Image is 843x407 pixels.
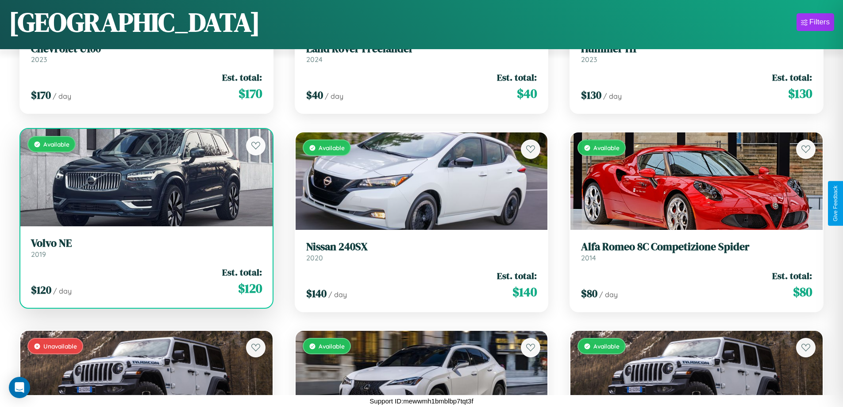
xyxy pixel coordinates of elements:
[832,186,839,221] div: Give Feedback
[31,55,47,64] span: 2023
[43,342,77,350] span: Unavailable
[31,250,46,259] span: 2019
[599,290,618,299] span: / day
[31,237,262,250] h3: Volvo NE
[306,240,537,253] h3: Nissan 240SX
[306,286,327,301] span: $ 140
[517,85,537,102] span: $ 40
[53,92,71,101] span: / day
[239,85,262,102] span: $ 170
[306,253,323,262] span: 2020
[53,287,72,295] span: / day
[497,269,537,282] span: Est. total:
[306,88,323,102] span: $ 40
[788,85,812,102] span: $ 130
[581,253,596,262] span: 2014
[581,240,812,253] h3: Alfa Romeo 8C Competizione Spider
[809,18,830,27] div: Filters
[306,55,323,64] span: 2024
[593,144,620,151] span: Available
[772,269,812,282] span: Est. total:
[593,342,620,350] span: Available
[319,342,345,350] span: Available
[222,266,262,279] span: Est. total:
[603,92,622,101] span: / day
[325,92,343,101] span: / day
[31,88,51,102] span: $ 170
[222,71,262,84] span: Est. total:
[772,71,812,84] span: Est. total:
[319,144,345,151] span: Available
[370,395,473,407] p: Support ID: mewwmh1bmblbp7tqt3f
[31,43,262,64] a: Chevrolet U1002023
[581,240,812,262] a: Alfa Romeo 8C Competizione Spider2014
[306,240,537,262] a: Nissan 240SX2020
[9,4,260,40] h1: [GEOGRAPHIC_DATA]
[581,43,812,64] a: Hummer H12023
[328,290,347,299] span: / day
[9,377,30,398] div: Open Intercom Messenger
[31,237,262,259] a: Volvo NE2019
[797,13,834,31] button: Filters
[793,283,812,301] span: $ 80
[31,283,51,297] span: $ 120
[581,286,597,301] span: $ 80
[581,55,597,64] span: 2023
[512,283,537,301] span: $ 140
[238,279,262,297] span: $ 120
[581,88,601,102] span: $ 130
[43,140,69,148] span: Available
[497,71,537,84] span: Est. total:
[306,43,537,64] a: Land Rover Freelander2024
